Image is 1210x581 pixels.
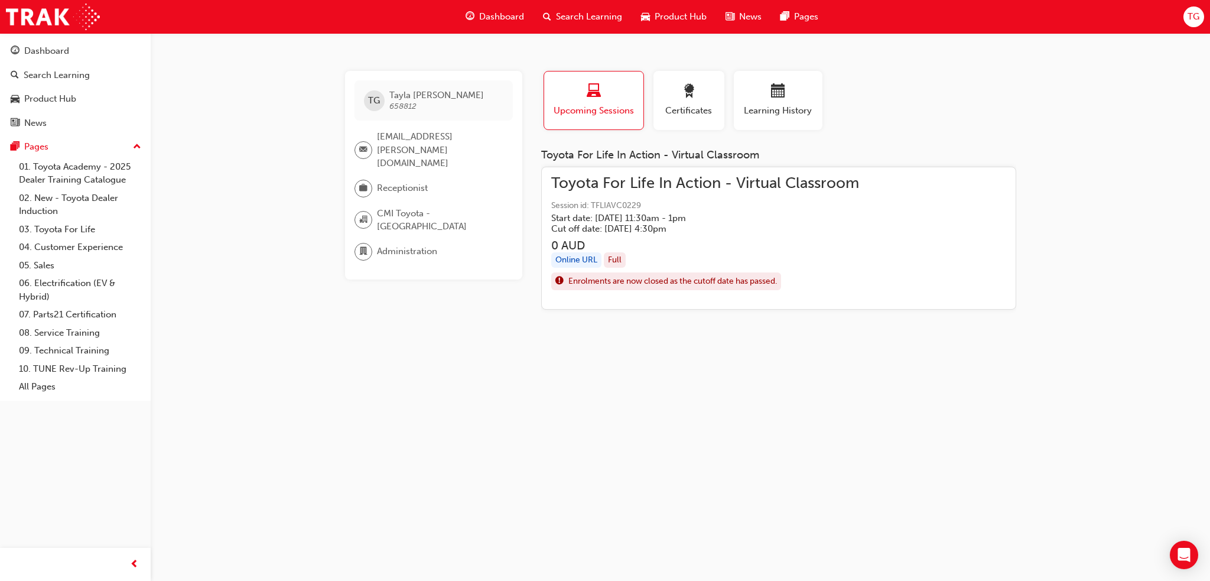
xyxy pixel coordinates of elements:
[551,223,840,234] h5: Cut off date: [DATE] 4:30pm
[5,38,146,136] button: DashboardSearch LearningProduct HubNews
[726,9,734,24] span: news-icon
[541,149,1016,162] div: Toyota For Life In Action - Virtual Classroom
[377,207,503,233] span: CMI Toyota - [GEOGRAPHIC_DATA]
[14,220,146,239] a: 03. Toyota For Life
[662,104,715,118] span: Certificates
[641,9,650,24] span: car-icon
[359,142,367,158] span: email-icon
[359,244,367,259] span: department-icon
[553,104,635,118] span: Upcoming Sessions
[555,274,564,289] span: exclaim-icon
[24,44,69,58] div: Dashboard
[551,199,859,213] span: Session id: TFLIAVC0229
[14,378,146,396] a: All Pages
[377,130,503,170] span: [EMAIL_ADDRESS][PERSON_NAME][DOMAIN_NAME]
[389,90,484,100] span: Tayla [PERSON_NAME]
[14,306,146,324] a: 07. Parts21 Certification
[551,177,1006,300] a: Toyota For Life In Action - Virtual ClassroomSession id: TFLIAVC0229Start date: [DATE] 11:30am - ...
[543,9,551,24] span: search-icon
[359,212,367,228] span: organisation-icon
[551,177,859,190] span: Toyota For Life In Action - Virtual Classroom
[587,84,601,100] span: laptop-icon
[11,118,19,129] span: news-icon
[604,252,626,268] div: Full
[389,101,417,111] span: 658812
[551,252,601,268] div: Online URL
[24,116,47,130] div: News
[551,213,840,223] h5: Start date: [DATE] 11:30am - 1pm
[1170,541,1198,569] div: Open Intercom Messenger
[734,71,822,130] button: Learning History
[716,5,771,29] a: news-iconNews
[5,64,146,86] a: Search Learning
[5,88,146,110] a: Product Hub
[780,9,789,24] span: pages-icon
[1183,7,1204,27] button: TG
[130,557,139,572] span: prev-icon
[739,10,762,24] span: News
[456,5,534,29] a: guage-iconDashboard
[655,10,707,24] span: Product Hub
[14,342,146,360] a: 09. Technical Training
[5,112,146,134] a: News
[556,10,622,24] span: Search Learning
[632,5,716,29] a: car-iconProduct Hub
[359,181,367,196] span: briefcase-icon
[14,324,146,342] a: 08. Service Training
[11,70,19,81] span: search-icon
[6,4,100,30] img: Trak
[377,245,437,258] span: Administration
[544,71,644,130] button: Upcoming Sessions
[5,136,146,158] button: Pages
[771,5,828,29] a: pages-iconPages
[771,84,785,100] span: calendar-icon
[653,71,724,130] button: Certificates
[11,142,19,152] span: pages-icon
[11,94,19,105] span: car-icon
[682,84,696,100] span: award-icon
[133,139,141,155] span: up-icon
[14,360,146,378] a: 10. TUNE Rev-Up Training
[466,9,474,24] span: guage-icon
[14,257,146,275] a: 05. Sales
[368,94,380,108] span: TG
[794,10,818,24] span: Pages
[24,140,48,154] div: Pages
[24,69,90,82] div: Search Learning
[377,181,428,195] span: Receptionist
[14,189,146,220] a: 02. New - Toyota Dealer Induction
[24,92,76,106] div: Product Hub
[534,5,632,29] a: search-iconSearch Learning
[479,10,524,24] span: Dashboard
[551,239,859,252] h3: 0 AUD
[5,40,146,62] a: Dashboard
[14,158,146,189] a: 01. Toyota Academy - 2025 Dealer Training Catalogue
[14,238,146,257] a: 04. Customer Experience
[14,274,146,306] a: 06. Electrification (EV & Hybrid)
[743,104,814,118] span: Learning History
[1188,10,1199,24] span: TG
[568,275,777,288] span: Enrolments are now closed as the cutoff date has passed.
[11,46,19,57] span: guage-icon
